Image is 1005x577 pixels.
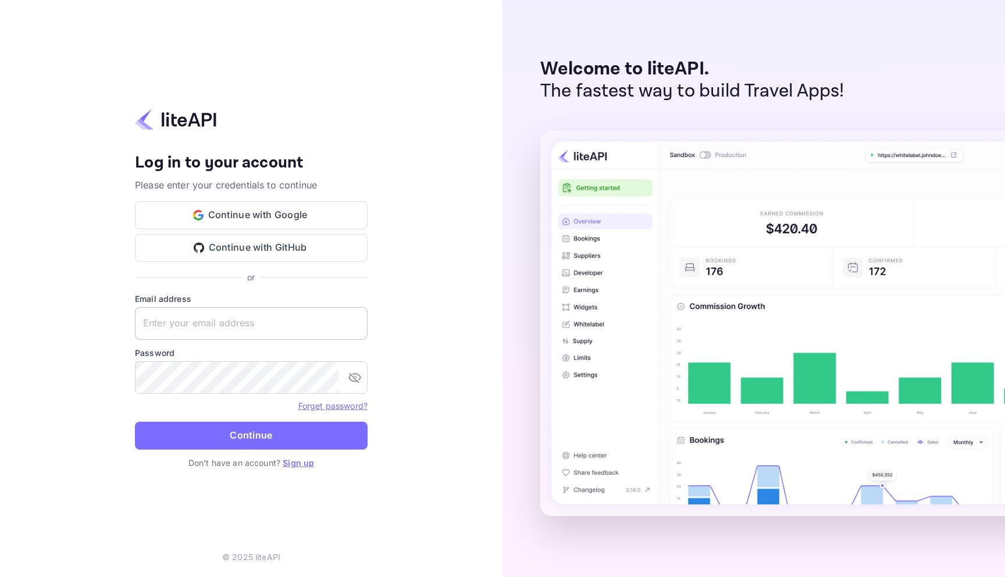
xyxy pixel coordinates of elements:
[135,201,368,229] button: Continue with Google
[283,458,314,468] a: Sign up
[135,178,368,192] p: Please enter your credentials to continue
[135,457,368,469] p: Don't have an account?
[135,234,368,262] button: Continue with GitHub
[298,401,368,411] a: Forget password?
[135,153,368,173] h4: Log in to your account
[135,422,368,450] button: Continue
[135,108,216,131] img: liteapi
[343,366,366,389] button: toggle password visibility
[540,80,844,102] p: The fastest way to build Travel Apps!
[298,400,368,411] a: Forget password?
[135,347,368,359] label: Password
[135,293,368,305] label: Email address
[222,551,280,563] p: © 2025 liteAPI
[247,271,255,283] p: or
[135,307,368,340] input: Enter your email address
[540,58,844,80] p: Welcome to liteAPI.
